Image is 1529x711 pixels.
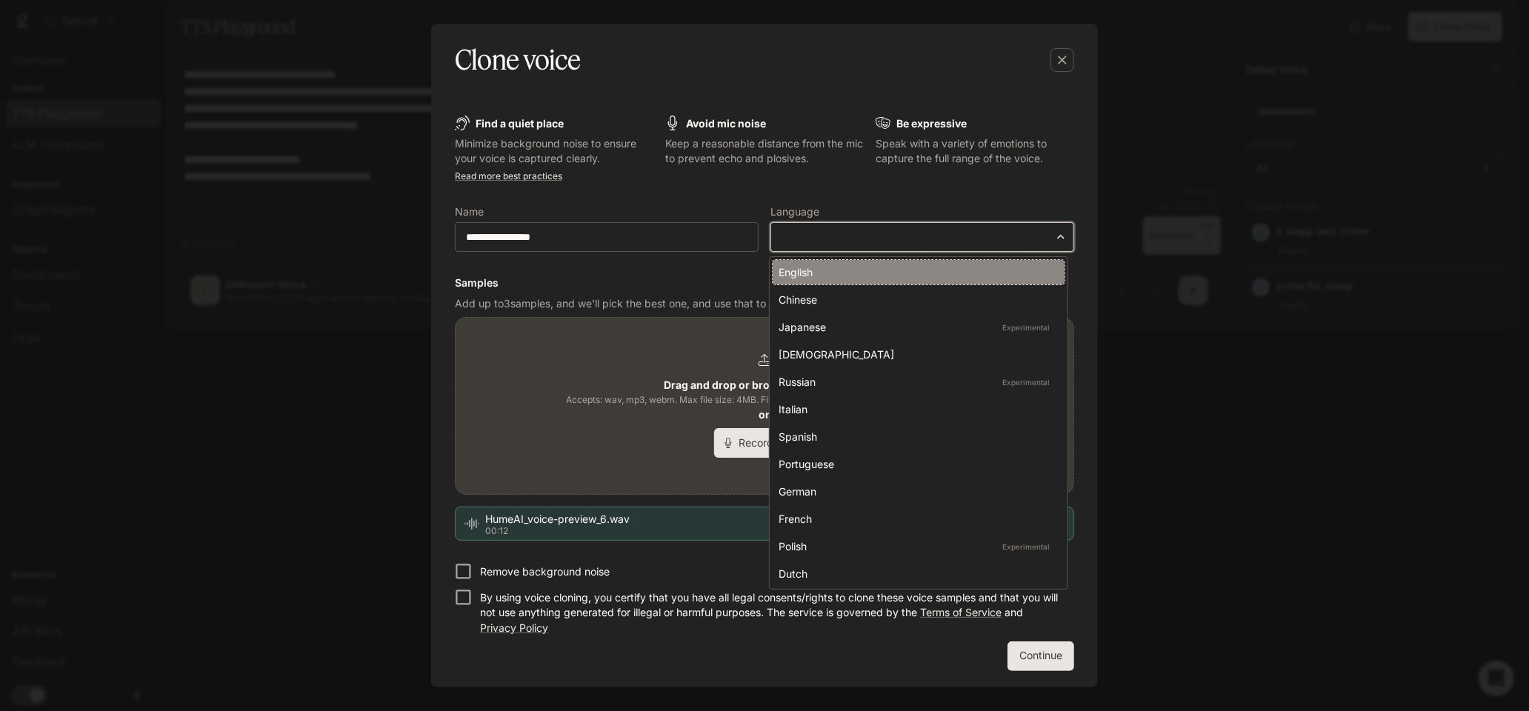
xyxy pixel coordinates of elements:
[779,264,1053,280] div: English
[779,566,1053,581] div: Dutch
[779,347,1053,362] div: [DEMOGRAPHIC_DATA]
[779,511,1053,527] div: French
[999,321,1053,334] p: Experimental
[779,401,1053,417] div: Italian
[779,429,1053,444] div: Spanish
[779,484,1053,499] div: German
[779,456,1053,472] div: Portuguese
[779,319,1053,335] div: Japanese
[779,374,1053,390] div: Russian
[779,538,1053,554] div: Polish
[999,375,1053,389] p: Experimental
[779,292,1053,307] div: Chinese
[999,540,1053,553] p: Experimental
